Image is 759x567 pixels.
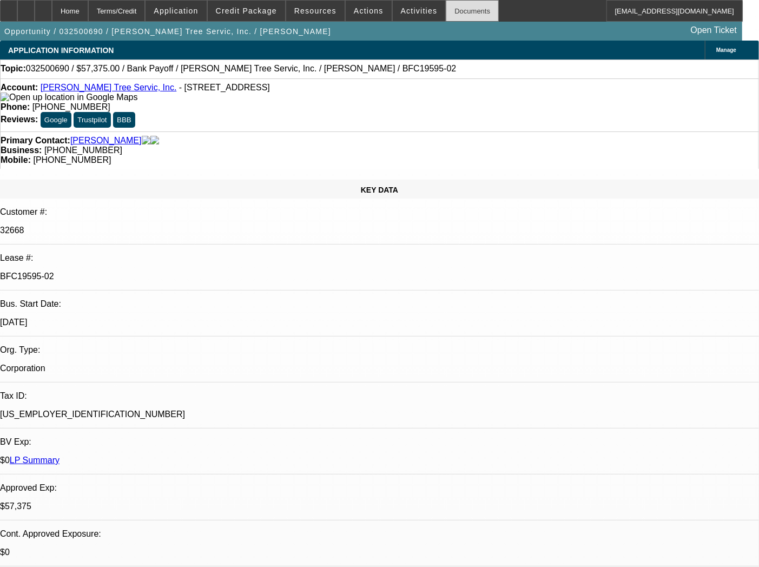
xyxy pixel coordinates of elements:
[286,1,345,21] button: Resources
[41,112,71,128] button: Google
[142,136,150,146] img: facebook-icon.png
[716,47,736,53] span: Manage
[208,1,285,21] button: Credit Package
[687,21,741,39] a: Open Ticket
[1,83,38,92] strong: Account:
[401,6,438,15] span: Activities
[154,6,198,15] span: Application
[8,46,114,55] span: APPLICATION INFORMATION
[1,136,70,146] strong: Primary Contact:
[150,136,159,146] img: linkedin-icon.png
[1,64,26,74] strong: Topic:
[216,6,277,15] span: Credit Package
[146,1,206,21] button: Application
[4,27,331,36] span: Opportunity / 032500690 / [PERSON_NAME] Tree Servic, Inc. / [PERSON_NAME]
[393,1,446,21] button: Activities
[33,155,111,164] span: [PHONE_NUMBER]
[74,112,110,128] button: Trustpilot
[294,6,336,15] span: Resources
[1,93,137,102] img: Open up location in Google Maps
[26,64,457,74] span: 032500690 / $57,375.00 / Bank Payoff / [PERSON_NAME] Tree Servic, Inc. / [PERSON_NAME] / BFC19595-02
[41,83,177,92] a: [PERSON_NAME] Tree Servic, Inc.
[1,146,42,155] strong: Business:
[32,102,110,111] span: [PHONE_NUMBER]
[10,456,60,465] a: LP Summary
[361,186,398,194] span: KEY DATA
[346,1,392,21] button: Actions
[44,146,122,155] span: [PHONE_NUMBER]
[113,112,135,128] button: BBB
[1,102,30,111] strong: Phone:
[1,155,31,164] strong: Mobile:
[1,93,137,102] a: View Google Maps
[179,83,270,92] span: - [STREET_ADDRESS]
[354,6,384,15] span: Actions
[1,115,38,124] strong: Reviews:
[70,136,142,146] a: [PERSON_NAME]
